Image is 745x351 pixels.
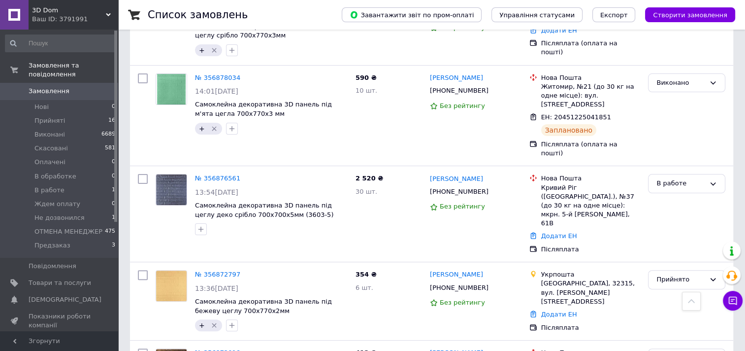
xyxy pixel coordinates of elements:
[656,178,705,189] div: В работе
[34,213,85,222] span: Не дозвонился
[195,188,238,196] span: 13:54[DATE]
[428,185,490,198] div: [PHONE_NUMBER]
[29,295,101,304] span: [DEMOGRAPHIC_DATA]
[541,183,641,228] div: Кривий Ріг ([GEOGRAPHIC_DATA].), №37 (до 30 кг на одне місце): мкрн. 5-й [PERSON_NAME], 61В
[428,84,490,97] div: [PHONE_NUMBER]
[34,172,76,181] span: В обработке
[195,284,238,292] span: 13:36[DATE]
[34,158,65,167] span: Оплачені
[112,103,115,111] span: 0
[29,61,118,79] span: Замовлення та повідомлення
[195,202,333,218] a: Самоклейна декоративна 3D панель під цеглу деко срібло 700x700x5мм (3603-5)
[32,6,106,15] span: 3D Dom
[34,241,70,250] span: Предзаказ
[541,174,641,183] div: Нова Пошта
[195,271,240,278] a: № 356872797
[592,7,636,22] button: Експорт
[723,291,743,311] button: Чат з покупцем
[195,74,240,81] a: № 356878034
[541,232,577,240] a: Додати ЕН
[34,116,65,125] span: Прийняті
[356,175,383,182] span: 2 520 ₴
[428,281,490,294] div: [PHONE_NUMBER]
[112,241,115,250] span: 3
[156,175,187,205] img: Фото товару
[356,188,377,195] span: 30 шт.
[210,321,218,329] svg: Видалити мітку
[356,74,377,81] span: 590 ₴
[29,312,91,330] span: Показники роботи компанії
[430,73,483,83] a: [PERSON_NAME]
[195,175,240,182] a: № 356876561
[356,271,377,278] span: 354 ₴
[210,125,218,133] svg: Видалити мітку
[635,11,735,18] a: Створити замовлення
[34,227,102,236] span: ОТМЕНА МЕНЕДЖЕР
[440,299,485,306] span: Без рейтингу
[157,74,185,105] img: Фото товару
[541,82,641,109] div: Житомир, №21 (до 30 кг на одне місце): вул. [STREET_ADDRESS]
[541,245,641,254] div: Післяплата
[541,27,577,34] a: Додати ЕН
[112,186,115,195] span: 1
[34,103,49,111] span: Нові
[101,130,115,139] span: 6689
[342,7,482,22] button: Завантажити звіт по пром-оплаті
[199,46,205,54] span: +
[29,279,91,287] span: Товари та послуги
[195,298,332,315] a: Самоклейна декоративна 3D панель під бежеву цеглу 700x770x2мм
[112,172,115,181] span: 0
[32,15,118,24] div: Ваш ID: 3791991
[199,321,205,329] span: +
[112,200,115,209] span: 0
[29,262,76,271] span: Повідомлення
[34,200,80,209] span: Ждем оплату
[356,87,377,94] span: 10 шт.
[541,39,641,57] div: Післяплата (оплата на пошті)
[112,158,115,167] span: 0
[156,271,187,301] img: Фото товару
[491,7,583,22] button: Управління статусами
[440,203,485,210] span: Без рейтингу
[199,125,205,133] span: +
[541,270,641,279] div: Укрпошта
[656,275,705,285] div: Прийнято
[656,78,705,88] div: Виконано
[34,130,65,139] span: Виконані
[195,101,332,117] a: Самоклейна декоративна 3D панель під м'ята цегла 700x770x3 мм
[541,279,641,306] div: [GEOGRAPHIC_DATA], 32315, вул. [PERSON_NAME][STREET_ADDRESS]
[105,144,115,153] span: 581
[34,144,68,153] span: Скасовані
[350,10,474,19] span: Завантажити звіт по пром-оплаті
[156,73,187,105] a: Фото товару
[108,116,115,125] span: 16
[541,323,641,332] div: Післяплата
[195,87,238,95] span: 14:01[DATE]
[541,311,577,318] a: Додати ЕН
[541,113,611,121] span: ЕН: 20451225041851
[653,11,727,19] span: Створити замовлення
[112,213,115,222] span: 1
[5,35,116,52] input: Пошук
[541,140,641,158] div: Післяплата (оплата на пошті)
[105,227,115,236] span: 475
[356,284,373,291] span: 6 шт.
[499,11,575,19] span: Управління статусами
[541,73,641,82] div: Нова Пошта
[645,7,735,22] button: Створити замовлення
[541,124,597,136] div: Заплановано
[430,175,483,184] a: [PERSON_NAME]
[34,186,65,195] span: В работе
[29,87,69,96] span: Замовлення
[210,46,218,54] svg: Видалити мітку
[430,270,483,280] a: [PERSON_NAME]
[440,102,485,109] span: Без рейтингу
[600,11,628,19] span: Експорт
[148,9,248,21] h1: Список замовлень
